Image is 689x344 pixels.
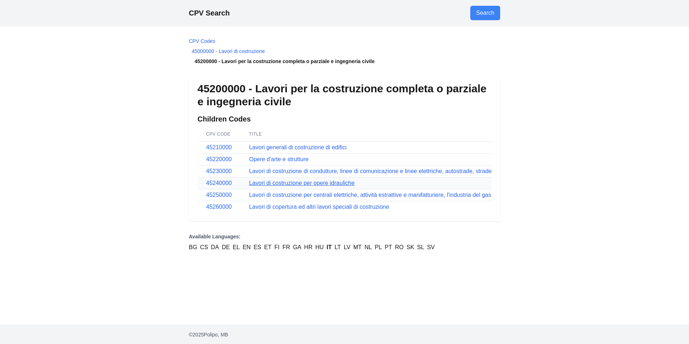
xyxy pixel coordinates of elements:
a: EL [233,243,240,252]
a: 45240000 [206,180,232,186]
a: GA [293,243,301,252]
a: LT [335,243,341,252]
th: Title [240,127,632,142]
a: 45260000 [206,204,232,210]
a: SV [427,243,435,252]
a: PT [385,243,392,252]
nav: Breadcrumb [189,38,500,65]
a: Lavori di copertura ed altri lavori speciali di costruzione [249,204,389,210]
a: IT [326,243,332,252]
a: Lavori di costruzione per opere idrauliche [249,180,355,186]
a: ES [254,243,261,252]
a: SK [406,243,414,252]
a: Lavori generali di costruzione di edifici [249,144,346,150]
a: FI [274,243,279,252]
a: FR [283,243,290,252]
a: PL [375,243,382,252]
a: DE [222,243,230,252]
a: Go to search [470,6,500,20]
a: BG [189,243,197,252]
a: Lavori di costruzione di condutture, linee di comunicazione e linee elettriche, autostrade, strad... [249,168,623,174]
a: Lavori di costruzione per centrali elettriche, attività estrattive e manifatturiere, l'industria ... [249,192,526,198]
a: HR [304,243,312,252]
a: LV [344,243,350,252]
a: MT [353,243,361,252]
nav: Language Versions [189,233,500,252]
a: CPV Search [189,9,230,17]
a: 45250000 [206,192,232,198]
h2: Children Codes [197,114,492,124]
a: RO [395,243,404,252]
a: CPV Codes [189,38,215,44]
p: © 2025 Polipo, MB [189,331,500,338]
a: ET [264,243,271,252]
a: CS [200,243,208,252]
th: CPV Code [197,127,240,142]
a: HU [315,243,324,252]
a: 45210000 [206,144,232,150]
a: 45220000 [206,156,232,162]
li: 45200000 - Lavori per la costruzione completa o parziale e ingegneria civile [189,58,500,65]
a: DA [211,243,219,252]
a: EN [243,243,250,252]
a: 45230000 [206,168,232,174]
h1: 45200000 - Lavori per la costruzione completa o parziale e ingegneria civile [197,82,492,108]
a: NL [365,243,372,252]
a: 45000000 - Lavori di costruzione [192,48,265,54]
p: Available Languages: [189,233,500,240]
a: SL [417,243,424,252]
a: Opere d'arte e strutture [249,156,308,162]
